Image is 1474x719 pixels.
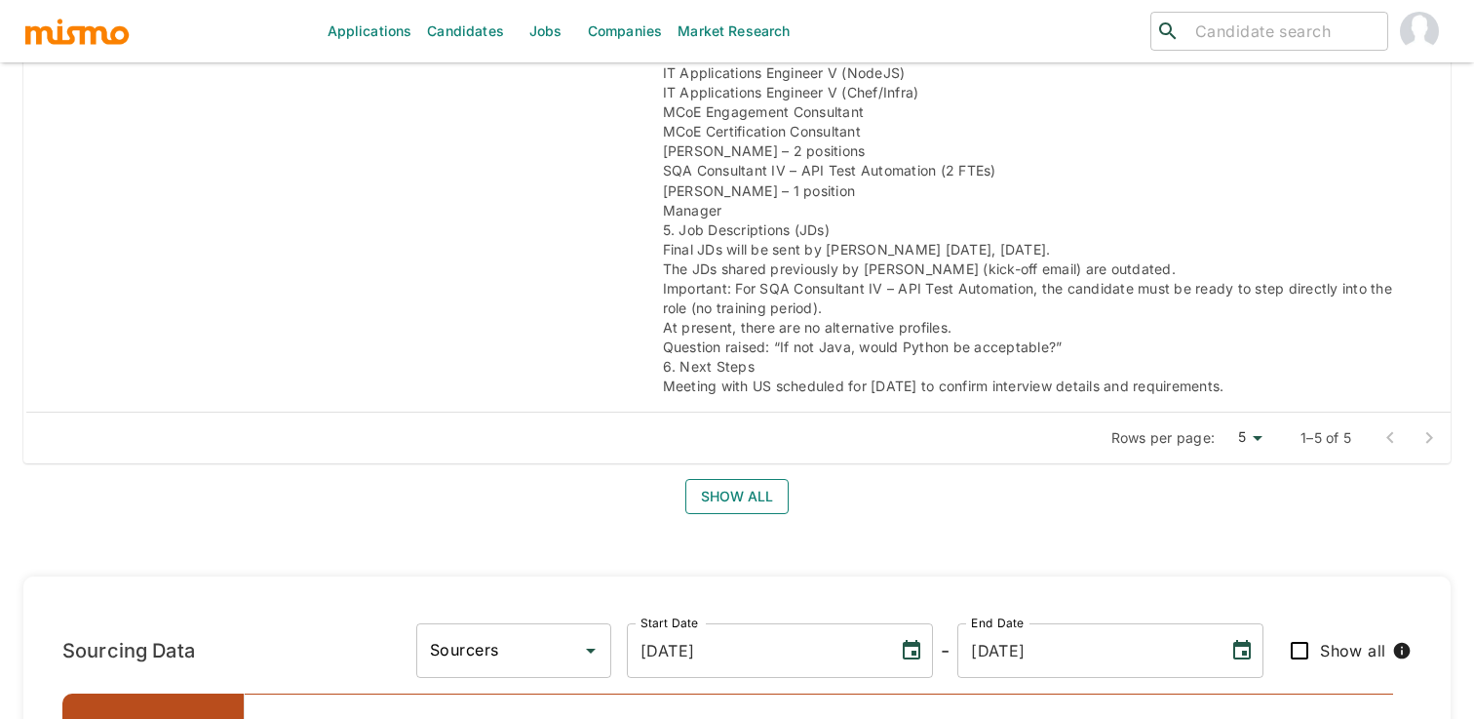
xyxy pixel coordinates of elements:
[62,635,195,666] h6: Sourcing Data
[941,635,950,666] h6: -
[1392,641,1412,660] svg: When checked, all metrics, including those with zero values, will be displayed.
[627,623,884,678] input: MM/DD/YYYY
[685,479,789,515] button: Show all
[23,17,131,46] img: logo
[1187,18,1379,45] input: Candidate search
[1300,428,1351,448] p: 1–5 of 5
[1320,637,1386,664] span: Show all
[892,631,931,670] button: Choose date, selected date is Sep 18, 2025
[640,615,699,631] label: Start Date
[957,623,1215,678] input: MM/DD/YYYY
[577,637,604,664] button: Open
[1222,631,1261,670] button: Choose date, selected date is Sep 24, 2025
[971,615,1024,631] label: End Date
[1111,428,1216,448] p: Rows per page:
[1400,12,1439,51] img: Gabriel Hernandez
[1222,423,1269,452] div: 5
